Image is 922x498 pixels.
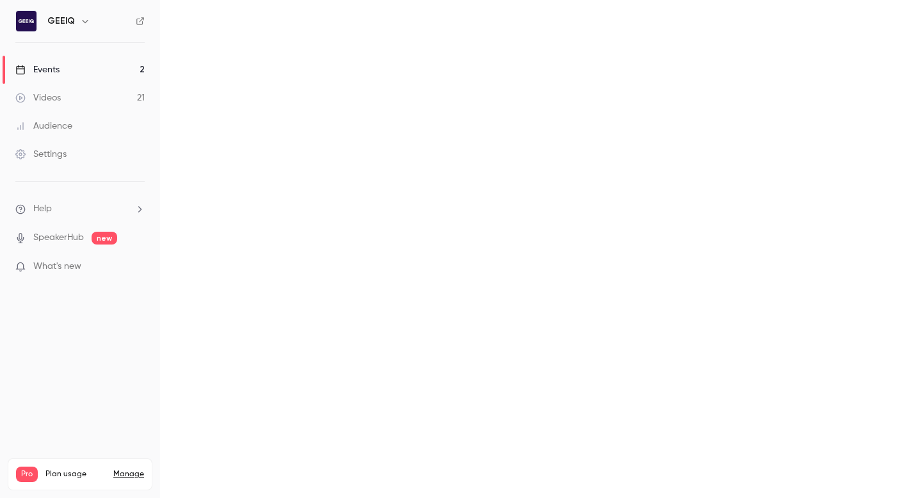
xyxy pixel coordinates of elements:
span: Pro [16,467,38,482]
h6: GEEIQ [47,15,75,28]
div: Events [15,63,60,76]
span: new [92,232,117,245]
a: Manage [113,469,144,479]
div: Settings [15,148,67,161]
span: What's new [33,260,81,273]
div: Audience [15,120,72,133]
a: SpeakerHub [33,231,84,245]
img: GEEIQ [16,11,36,31]
div: Videos [15,92,61,104]
span: Help [33,202,52,216]
li: help-dropdown-opener [15,202,145,216]
span: Plan usage [45,469,106,479]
